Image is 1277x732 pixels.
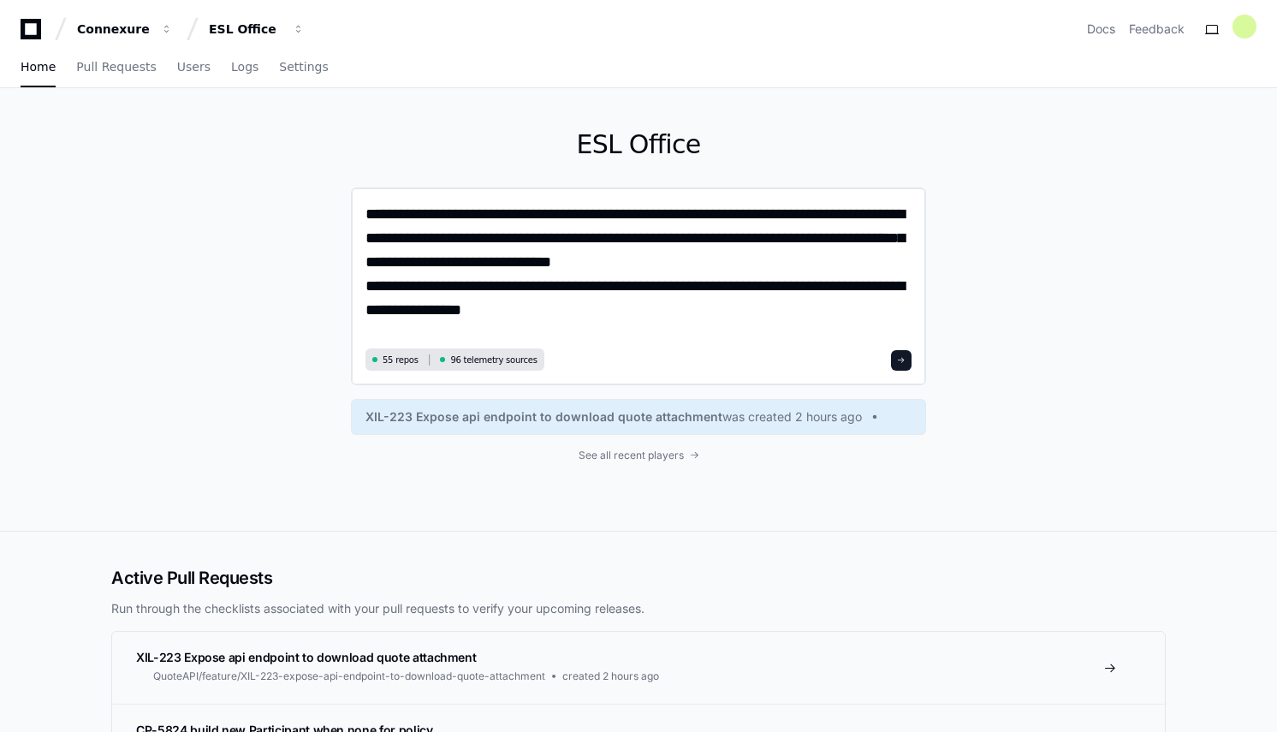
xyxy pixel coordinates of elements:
a: Pull Requests [76,48,156,87]
span: created 2 hours ago [562,670,659,683]
div: Connexure [77,21,151,38]
h1: ESL Office [351,129,926,160]
a: Docs [1087,21,1115,38]
span: Logs [231,62,258,72]
a: Home [21,48,56,87]
span: Users [177,62,211,72]
span: See all recent players [579,449,684,462]
button: Connexure [70,14,180,45]
a: Settings [279,48,328,87]
span: 55 repos [383,354,419,366]
span: was created 2 hours ago [722,408,862,426]
span: Home [21,62,56,72]
div: ESL Office [209,21,282,38]
p: Run through the checklists associated with your pull requests to verify your upcoming releases. [111,600,1166,617]
span: XIL-223 Expose api endpoint to download quote attachment [365,408,722,426]
a: XIL-223 Expose api endpoint to download quote attachmentQuoteAPI/feature/XIL-223-expose-api-endpo... [112,632,1165,704]
span: Settings [279,62,328,72]
span: QuoteAPI/feature/XIL-223-expose-api-endpoint-to-download-quote-attachment [153,670,545,683]
a: Logs [231,48,258,87]
a: See all recent players [351,449,926,462]
span: 96 telemetry sources [450,354,537,366]
span: Pull Requests [76,62,156,72]
a: XIL-223 Expose api endpoint to download quote attachmentwas created 2 hours ago [365,408,912,426]
span: XIL-223 Expose api endpoint to download quote attachment [136,650,476,664]
a: Users [177,48,211,87]
button: ESL Office [202,14,312,45]
button: Feedback [1129,21,1185,38]
h2: Active Pull Requests [111,566,1166,590]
